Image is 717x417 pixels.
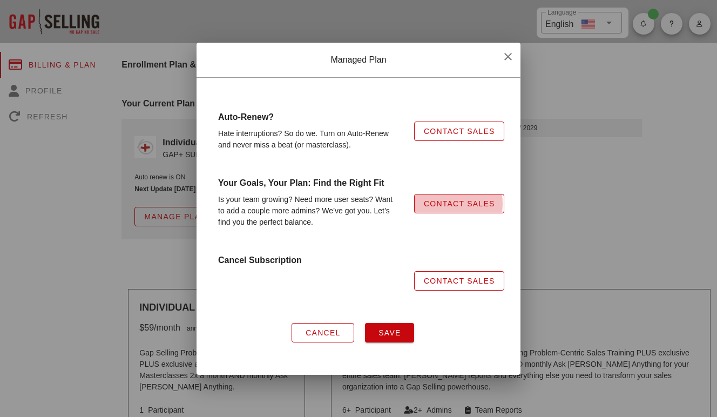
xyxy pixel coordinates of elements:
div: Is your team growing? Need more user seats? Want to add a couple more admins? We’ve got you. Let’... [212,187,408,234]
strong: Cancel Subscription [218,255,302,265]
strong: Auto-Renew? [218,112,274,122]
a: Contact Sales [414,271,504,291]
span: Contact Sales [423,127,495,136]
span: Cancel [305,328,341,337]
div: Managed Plan [197,43,520,77]
button: Cancel [292,323,354,342]
div: Hate interruptions? So do we. Turn on Auto-Renew and never miss a beat (or masterclass). [212,122,408,157]
span: Contact Sales [423,277,495,285]
span: Contact Sales [423,199,495,208]
a: Contact Sales [414,194,504,213]
strong: Your Goals, Your Plan: Find the Right Fit [218,178,384,187]
a: Contact Sales [414,122,504,141]
span: Save [378,328,401,337]
button: Save [365,323,414,342]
